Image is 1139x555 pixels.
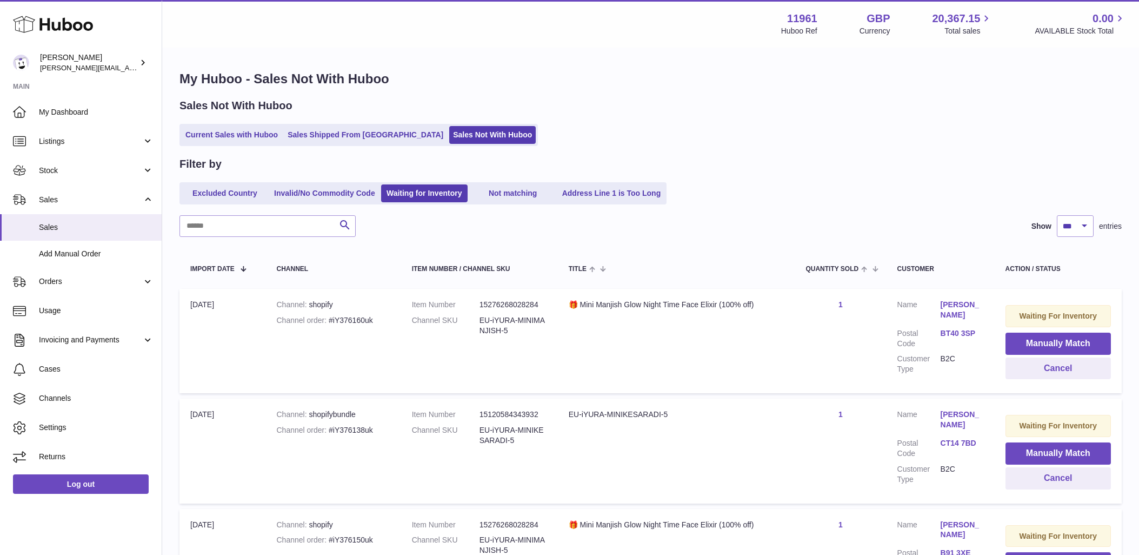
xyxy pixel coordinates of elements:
[1035,26,1126,36] span: AVAILABLE Stock Total
[941,464,984,485] dd: B2C
[897,300,941,323] dt: Name
[479,315,547,336] dd: EU-iYURA-MINIMANJISH-5
[179,70,1122,88] h1: My Huboo - Sales Not With Huboo
[276,520,390,530] div: shopify
[39,222,154,233] span: Sales
[897,409,941,433] dt: Name
[1005,442,1111,465] button: Manually Match
[1005,467,1111,490] button: Cancel
[412,425,479,446] dt: Channel SKU
[569,300,784,310] div: 🎁 Mini Manjish Glow Night Time Face Elixir (100% off)
[838,410,843,419] a: 1
[932,11,993,36] a: 20,367.15 Total sales
[897,520,941,543] dt: Name
[182,126,282,144] a: Current Sales with Huboo
[276,535,390,545] div: #iY376150uk
[182,184,268,202] a: Excluded Country
[276,300,390,310] div: shopify
[276,316,329,325] strong: Channel order
[276,315,390,326] div: #iY376160uk
[179,399,265,503] td: [DATE]
[1099,221,1122,232] span: entries
[179,98,292,113] h2: Sales Not With Huboo
[449,126,536,144] a: Sales Not With Huboo
[897,266,984,273] div: Customer
[1093,11,1114,26] span: 0.00
[1005,333,1111,355] button: Manually Match
[932,11,980,26] span: 20,367.15
[479,409,547,420] dd: 15120584343932
[39,306,154,316] span: Usage
[867,11,890,26] strong: GBP
[39,136,142,147] span: Listings
[40,52,137,73] div: [PERSON_NAME]
[944,26,993,36] span: Total sales
[479,300,547,310] dd: 15276268028284
[13,55,29,71] img: raghav@transformative.in
[941,328,984,339] a: BT40 3SP
[39,166,142,176] span: Stock
[276,425,390,435] div: #iY376138uk
[1035,11,1126,36] a: 0.00 AVAILABLE Stock Total
[1005,358,1111,380] button: Cancel
[39,276,142,287] span: Orders
[412,315,479,336] dt: Channel SKU
[941,300,984,320] a: [PERSON_NAME]
[1005,266,1111,273] div: Action / Status
[897,354,941,374] dt: Customer Type
[1031,221,1051,232] label: Show
[276,300,309,309] strong: Channel
[558,184,665,202] a: Address Line 1 is Too Long
[190,266,235,273] span: Import date
[941,409,984,430] a: [PERSON_NAME]
[569,520,784,530] div: 🎁 Mini Manjish Glow Night Time Face Elixir (100% off)
[569,409,784,420] div: EU-iYURA-MINIKESARADI-5
[39,393,154,404] span: Channels
[412,520,479,530] dt: Item Number
[276,410,309,419] strong: Channel
[284,126,447,144] a: Sales Shipped From [GEOGRAPHIC_DATA]
[897,438,941,459] dt: Postal Code
[1020,532,1097,540] strong: Waiting For Inventory
[838,300,843,309] a: 1
[39,335,142,345] span: Invoicing and Payments
[276,536,329,544] strong: Channel order
[13,474,149,494] a: Log out
[412,266,547,273] div: Item Number / Channel SKU
[941,520,984,540] a: [PERSON_NAME]
[39,452,154,462] span: Returns
[1020,312,1097,320] strong: Waiting For Inventory
[860,26,890,36] div: Currency
[179,157,222,171] h2: Filter by
[470,184,556,202] a: Not matching
[838,520,843,529] a: 1
[39,107,154,117] span: My Dashboard
[787,11,817,26] strong: 11961
[276,409,390,420] div: shopifybundle
[805,266,858,273] span: Quantity Sold
[897,328,941,349] dt: Postal Code
[897,464,941,485] dt: Customer Type
[39,195,142,205] span: Sales
[941,354,984,374] dd: B2C
[39,249,154,259] span: Add Manual Order
[412,409,479,420] dt: Item Number
[276,266,390,273] div: Channel
[1020,421,1097,430] strong: Waiting For Inventory
[479,520,547,530] dd: 15276268028284
[569,266,587,273] span: Title
[479,425,547,446] dd: EU-iYURA-MINIKESARADI-5
[941,438,984,448] a: CT14 7BD
[270,184,379,202] a: Invalid/No Commodity Code
[276,520,309,529] strong: Channel
[276,426,329,434] strong: Channel order
[39,422,154,433] span: Settings
[412,300,479,310] dt: Item Number
[39,364,154,374] span: Cases
[381,184,468,202] a: Waiting for Inventory
[781,26,817,36] div: Huboo Ref
[179,289,265,393] td: [DATE]
[40,63,217,72] span: [PERSON_NAME][EMAIL_ADDRESS][DOMAIN_NAME]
